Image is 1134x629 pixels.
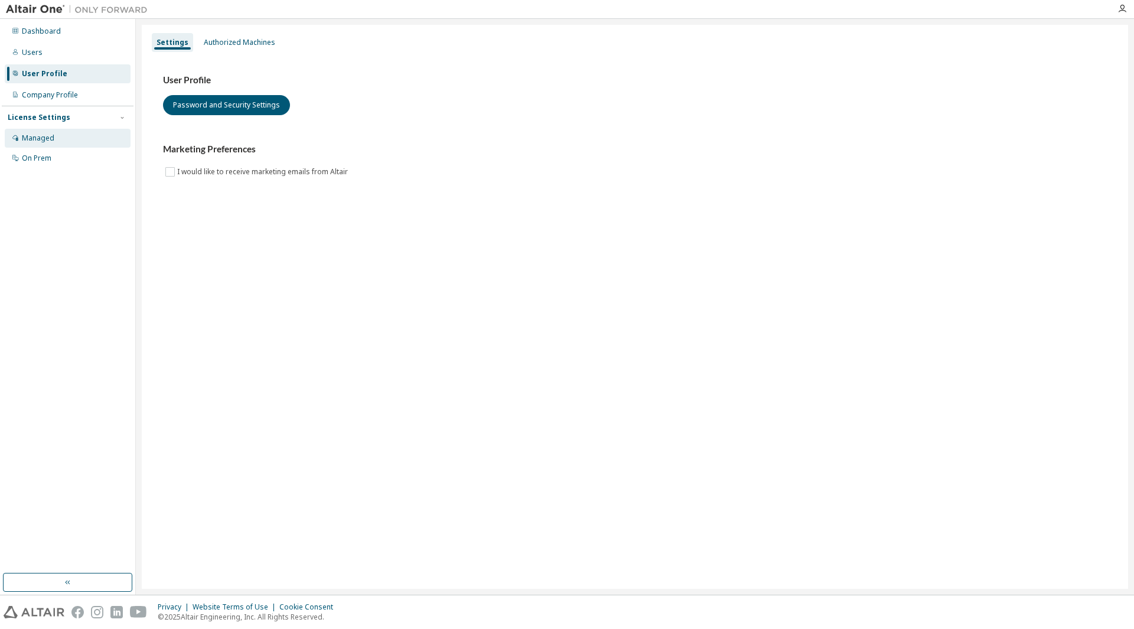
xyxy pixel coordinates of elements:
[163,74,1107,86] h3: User Profile
[110,606,123,618] img: linkedin.svg
[22,27,61,36] div: Dashboard
[157,38,188,47] div: Settings
[6,4,154,15] img: Altair One
[22,154,51,163] div: On Prem
[158,612,340,622] p: © 2025 Altair Engineering, Inc. All Rights Reserved.
[22,133,54,143] div: Managed
[163,95,290,115] button: Password and Security Settings
[204,38,275,47] div: Authorized Machines
[4,606,64,618] img: altair_logo.svg
[22,48,43,57] div: Users
[193,602,279,612] div: Website Terms of Use
[158,602,193,612] div: Privacy
[163,144,1107,155] h3: Marketing Preferences
[22,69,67,79] div: User Profile
[71,606,84,618] img: facebook.svg
[91,606,103,618] img: instagram.svg
[279,602,340,612] div: Cookie Consent
[177,165,350,179] label: I would like to receive marketing emails from Altair
[130,606,147,618] img: youtube.svg
[22,90,78,100] div: Company Profile
[8,113,70,122] div: License Settings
